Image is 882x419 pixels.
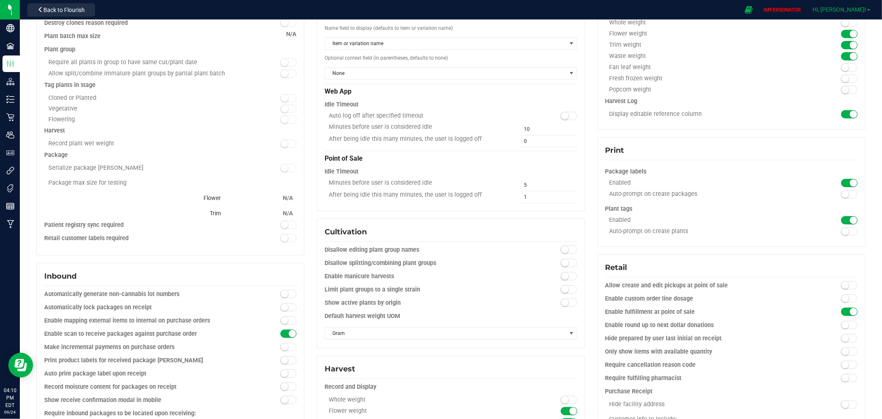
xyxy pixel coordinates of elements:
[598,160,865,166] configuration-section-card: Print
[44,94,234,101] div: Cloned or Planted
[325,21,577,36] div: Name field to display (defaults to item or variation name)
[44,151,296,159] div: Package
[6,220,14,228] inline-svg: Manufacturing
[4,387,16,409] p: 04:10 PM EDT
[44,70,234,77] div: Allow split/combine immature plant groups by partial plant batch
[598,99,865,104] configuration-section-card: Processing
[605,228,795,235] div: Auto-prompt on create plants
[605,321,795,330] div: Enable round up to next dollar donations
[605,282,795,290] div: Allow create and edit pickups at point of sale
[317,156,585,162] configuration-section-card: Application
[325,191,514,199] div: After being idle this many minutes, the user is logged off
[6,77,14,86] inline-svg: Distribution
[44,19,234,27] div: Destroy clones reason required
[813,6,866,13] span: Hi, [PERSON_NAME]!
[44,32,296,41] div: Plant batch max size
[6,95,14,104] inline-svg: Inventory
[760,6,804,14] p: IMPERSONATOR
[27,3,95,17] button: Back to Flourish
[325,396,514,404] div: Whole weight
[605,53,795,60] div: Waste weight
[325,327,566,339] span: Gram
[605,64,795,71] div: Fan leaf weight
[6,113,14,121] inline-svg: Retail
[325,246,514,254] div: Disallow editing plant group names
[44,46,296,54] div: Plant group
[605,179,795,187] div: Enabled
[605,348,795,356] div: Only show items with available quantity
[6,202,14,210] inline-svg: Reports
[6,166,14,175] inline-svg: Integrations
[286,31,296,38] span: N/A
[605,75,795,82] div: Fresh frozen weight
[6,24,14,32] inline-svg: Company
[605,111,795,118] div: Display editable reference column
[44,370,234,378] div: Auto print package label upon receipt
[44,127,296,135] div: Harvest
[44,396,234,405] div: Show receive confirmation modal in mobile
[605,295,795,303] div: Enable custom order line dosage
[44,176,296,190] div: Package max size for testing
[520,135,577,147] input: 0
[44,409,296,418] div: Require inbound packages to be located upon receiving:
[44,356,234,365] div: Print product labels for received package [PERSON_NAME]
[44,271,296,282] div: Inbound
[605,190,795,198] div: Auto-prompt on create packages
[6,60,14,68] inline-svg: Configuration
[4,409,16,415] p: 09/24
[325,407,514,415] div: Flower weight
[44,383,234,391] div: Record moisture content for packages on receipt
[325,164,577,179] div: Idle Timeout
[605,41,795,49] div: Trim weight
[325,272,514,281] div: Enable manicure harvests
[605,202,858,217] div: Plant tags
[44,116,234,123] div: Flowering
[325,151,577,164] div: Point of Sale
[325,97,577,112] div: Idle Timeout
[325,51,577,65] div: Optional context field (in parentheses, defaults to none)
[605,30,795,38] div: Flower weight
[325,38,566,49] span: Item or variation name
[44,343,234,352] div: Make incremental payments on purchase orders
[325,67,566,79] span: None
[605,145,858,156] div: Print
[44,190,221,205] div: Flower
[280,190,293,205] div: N/A
[605,361,795,369] div: Require cancellation reason code
[739,2,758,18] span: Open Ecommerce Menu
[44,330,234,338] div: Enable scan to receive packages against purchase order
[325,226,577,238] div: Cultivation
[605,262,858,273] div: Retail
[44,234,234,243] div: Retail customer labels required
[325,259,514,267] div: Disallow splitting/combining plant groups
[6,149,14,157] inline-svg: User Roles
[43,7,85,13] span: Back to Flourish
[325,299,514,307] div: Show active plants by origin
[520,191,577,203] input: 1
[44,317,234,325] div: Enable mapping external items to internal on purchase orders
[325,135,514,143] div: After being idle this many minutes, the user is logged off
[605,401,795,408] div: Hide facility address
[44,303,234,312] div: Automatically lock packages on receipt
[598,389,865,395] configuration-section-card: Retail
[325,364,577,375] div: Harvest
[44,105,234,112] div: Vegetative
[325,179,514,187] div: Minutes before user is considered idle
[605,335,795,343] div: Hide prepared by user last initial on receipt
[520,179,577,191] input: 5
[44,81,296,89] div: Tag plants in stage
[605,388,858,396] div: Purchase Receipt
[325,312,577,320] div: Default harvest weight UOM
[36,152,304,158] configuration-section-card: Compliance (view only)
[6,184,14,193] inline-svg: Tags
[325,286,514,294] div: Limit plant groups to a single strain
[605,164,858,179] div: Package labels
[605,97,858,106] div: Harvest Log
[325,123,514,131] div: Minutes before user is considered idle
[325,84,577,97] div: Web App
[6,131,14,139] inline-svg: Users
[44,164,234,172] div: Serialize package [PERSON_NAME]
[605,86,795,94] div: Popcorn weight
[317,330,585,336] configuration-section-card: Cultivation
[44,221,234,229] div: Patient registry sync required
